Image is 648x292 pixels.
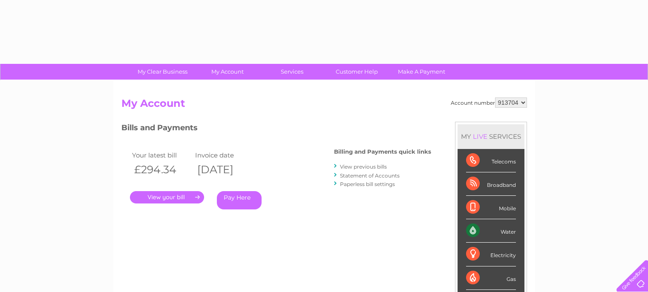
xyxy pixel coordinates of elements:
[451,97,527,108] div: Account number
[121,97,527,114] h2: My Account
[458,124,524,149] div: MY SERVICES
[466,172,516,196] div: Broadband
[193,161,256,178] th: [DATE]
[322,64,392,80] a: Customer Help
[466,266,516,290] div: Gas
[466,149,516,172] div: Telecoms
[466,196,516,219] div: Mobile
[386,64,457,80] a: Make A Payment
[130,191,204,203] a: .
[466,219,516,243] div: Water
[130,161,193,178] th: £294.34
[192,64,262,80] a: My Account
[257,64,327,80] a: Services
[334,149,431,155] h4: Billing and Payments quick links
[340,163,387,170] a: View previous bills
[130,149,193,161] td: Your latest bill
[471,132,489,140] div: LIVE
[217,191,262,209] a: Pay Here
[466,243,516,266] div: Electricity
[127,64,198,80] a: My Clear Business
[121,122,431,137] h3: Bills and Payments
[340,181,395,187] a: Paperless bill settings
[340,172,400,179] a: Statement of Accounts
[193,149,256,161] td: Invoice date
